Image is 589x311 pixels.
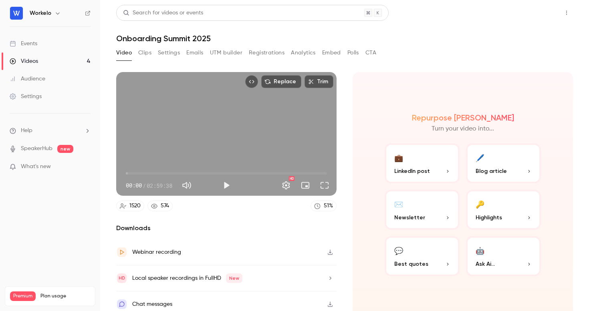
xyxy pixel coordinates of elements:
[126,181,142,190] span: 00:00
[158,46,180,59] button: Settings
[10,291,36,301] span: Premium
[123,9,203,17] div: Search for videos or events
[132,247,181,257] div: Webinar recording
[322,46,341,59] button: Embed
[394,151,403,164] div: 💼
[476,260,495,268] span: Ask Ai...
[394,260,428,268] span: Best quotes
[365,46,376,59] button: CTA
[10,92,42,100] div: Settings
[476,198,484,210] div: 🔑
[476,151,484,164] div: 🖊️
[347,46,359,59] button: Polls
[385,236,460,276] button: 💬Best quotes
[476,213,502,222] span: Highlights
[289,176,294,181] div: HD
[129,202,141,210] div: 1520
[476,167,507,175] span: Blog article
[57,145,73,153] span: new
[394,213,425,222] span: Newsletter
[81,163,91,171] iframe: Noticeable Trigger
[278,177,294,193] button: Settings
[394,244,403,257] div: 💬
[10,7,23,20] img: Workelo
[147,181,172,190] span: 02:59:38
[297,177,313,193] button: Turn on miniplayer
[466,143,541,183] button: 🖊️Blog article
[147,201,173,211] a: 574
[126,181,172,190] div: 00:00
[161,202,169,210] div: 574
[226,273,242,283] span: New
[560,6,573,19] button: Top Bar Actions
[116,223,337,233] h2: Downloads
[394,167,430,175] span: LinkedIn post
[311,201,337,211] a: 51%
[466,190,541,230] button: 🔑Highlights
[10,126,91,135] li: help-dropdown-opener
[210,46,242,59] button: UTM builder
[116,34,573,43] h1: Onboarding Summit 2025
[116,46,132,59] button: Video
[245,75,258,88] button: Embed video
[261,75,301,88] button: Replace
[138,46,151,59] button: Clips
[179,177,195,193] button: Mute
[21,126,32,135] span: Help
[317,177,333,193] button: Full screen
[10,40,37,48] div: Events
[21,144,52,153] a: SpeakerHub
[249,46,284,59] button: Registrations
[143,181,146,190] span: /
[116,201,144,211] a: 1520
[40,293,90,299] span: Plan usage
[132,299,172,309] div: Chat messages
[324,202,333,210] div: 51 %
[466,236,541,276] button: 🤖Ask Ai...
[186,46,203,59] button: Emails
[394,198,403,210] div: ✉️
[412,113,514,122] h2: Repurpose [PERSON_NAME]
[30,9,51,17] h6: Workelo
[432,124,494,134] p: Turn your video into...
[385,143,460,183] button: 💼LinkedIn post
[305,75,333,88] button: Trim
[522,5,554,21] button: Share
[21,163,51,171] span: What's new
[132,273,242,283] div: Local speaker recordings in FullHD
[476,244,484,257] div: 🤖
[10,57,38,65] div: Videos
[218,177,234,193] button: Play
[10,75,45,83] div: Audience
[291,46,316,59] button: Analytics
[385,190,460,230] button: ✉️Newsletter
